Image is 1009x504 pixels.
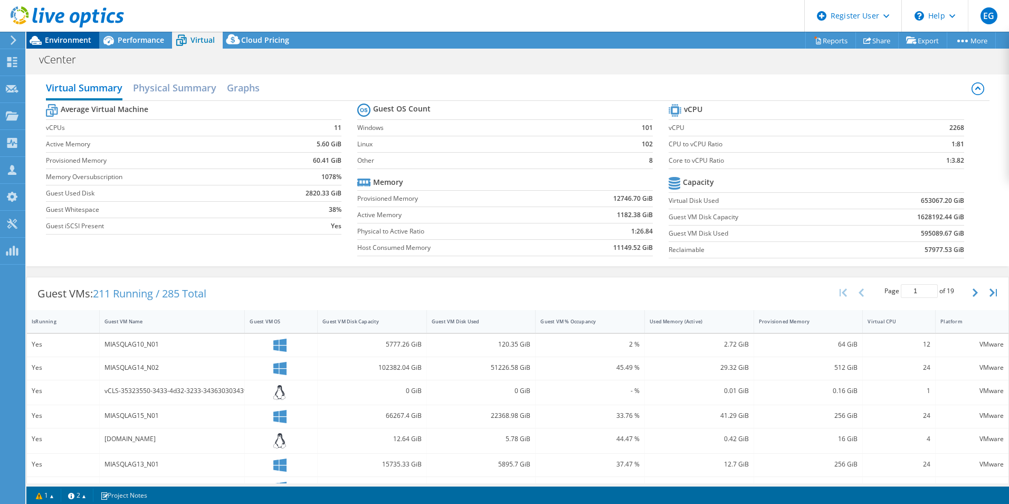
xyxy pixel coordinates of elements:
[940,433,1004,445] div: VMware
[373,177,403,188] b: Memory
[357,210,554,220] label: Active Memory
[669,155,897,166] label: Core to vCPU Ratio
[540,318,627,325] div: Guest VM % Occupancy
[32,362,94,374] div: Yes
[46,155,264,166] label: Provisioned Memory
[759,482,858,493] div: 512 GiB
[432,362,531,374] div: 51226.58 GiB
[32,433,94,445] div: Yes
[357,155,614,166] label: Other
[32,339,94,350] div: Yes
[868,362,930,374] div: 24
[884,284,954,298] span: Page of
[46,221,264,231] label: Guest iSCSI Present
[118,35,164,45] span: Performance
[951,139,964,150] b: 1:81
[759,385,858,397] div: 0.16 GiB
[104,339,240,350] div: MIASQLAG10_N01
[334,123,341,133] b: 11
[32,410,94,422] div: Yes
[759,339,858,350] div: 64 GiB
[940,410,1004,422] div: VMware
[540,482,640,493] div: 36.61 %
[104,459,240,470] div: MIASQLAG13_N01
[61,489,93,502] a: 2
[868,385,930,397] div: 1
[940,385,1004,397] div: VMware
[322,433,422,445] div: 12.64 GiB
[357,123,614,133] label: Windows
[617,210,653,220] b: 1182.38 GiB
[540,433,640,445] div: 44.47 %
[650,339,749,350] div: 2.72 GiB
[45,35,91,45] span: Environment
[322,318,409,325] div: Guest VM Disk Capacity
[104,410,240,422] div: MIASQLAG15_N01
[432,318,518,325] div: Guest VM Disk Used
[373,104,431,114] b: Guest OS Count
[649,155,653,166] b: 8
[61,104,148,115] b: Average Virtual Machine
[28,489,61,502] a: 1
[241,35,289,45] span: Cloud Pricing
[432,339,531,350] div: 120.35 GiB
[322,362,422,374] div: 102382.04 GiB
[540,410,640,422] div: 33.76 %
[322,385,422,397] div: 0 GiB
[642,139,653,150] b: 102
[946,155,964,166] b: 1:3.82
[540,459,640,470] div: 37.47 %
[683,177,714,188] b: Capacity
[93,489,155,502] a: Project Notes
[940,318,991,325] div: Platform
[947,286,954,295] span: 19
[650,410,749,422] div: 41.29 GiB
[306,188,341,199] b: 2820.33 GiB
[868,459,930,470] div: 24
[322,459,422,470] div: 15735.33 GiB
[191,35,215,45] span: Virtual
[669,139,897,150] label: CPU to vCPU Ratio
[32,482,94,493] div: Yes
[669,212,850,222] label: Guest VM Disk Capacity
[357,242,554,253] label: Host Consumed Memory
[940,459,1004,470] div: VMware
[34,54,92,66] h1: vCenter
[759,362,858,374] div: 512 GiB
[432,410,531,422] div: 22368.98 GiB
[642,123,653,133] b: 101
[613,193,653,204] b: 12746.70 GiB
[540,362,640,374] div: 45.49 %
[981,7,997,24] span: EG
[322,339,422,350] div: 5777.26 GiB
[357,139,614,150] label: Linux
[27,277,217,310] div: Guest VMs:
[759,433,858,445] div: 16 GiB
[684,104,702,115] b: vCPU
[898,32,947,49] a: Export
[940,339,1004,350] div: VMware
[669,195,850,206] label: Virtual Disk Used
[805,32,856,49] a: Reports
[650,459,749,470] div: 12.7 GiB
[46,139,264,150] label: Active Memory
[759,318,845,325] div: Provisioned Memory
[104,318,227,325] div: Guest VM Name
[313,155,341,166] b: 60.41 GiB
[868,433,930,445] div: 4
[322,482,422,493] div: 37261.83 GiB
[925,245,964,255] b: 57977.53 GiB
[921,228,964,239] b: 595089.67 GiB
[650,362,749,374] div: 29.32 GiB
[46,77,122,100] h2: Virtual Summary
[917,212,964,222] b: 1628192.44 GiB
[650,433,749,445] div: 0.42 GiB
[104,362,240,374] div: MIASQLAG14_N02
[855,32,899,49] a: Share
[540,385,640,397] div: - %
[868,410,930,422] div: 24
[250,318,300,325] div: Guest VM OS
[650,385,749,397] div: 0.01 GiB
[650,318,736,325] div: Used Memory (Active)
[104,433,240,445] div: [DOMAIN_NAME]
